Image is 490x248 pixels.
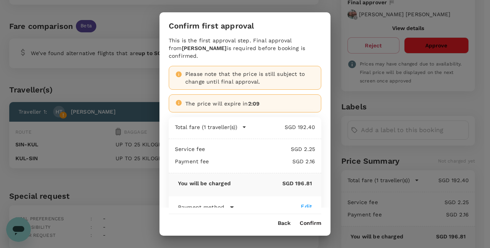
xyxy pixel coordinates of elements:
[175,158,209,165] p: Payment fee
[185,70,315,85] div: Please note that the price is still subject to change until final approval.
[182,45,227,51] b: [PERSON_NAME]
[175,123,247,131] button: Total fare (1 traveller(s))
[301,203,312,210] div: Edit
[169,37,321,60] div: This is the first approval step. Final approval from is required before booking is confirmed.
[169,22,254,30] h3: Confirm first approval
[248,101,260,107] span: 2:09
[185,100,315,107] div: The price will expire in
[231,179,312,187] p: SGD 196.81
[247,123,315,131] p: SGD 192.40
[175,123,237,131] p: Total fare (1 traveller(s))
[175,145,205,153] p: Service fee
[205,145,315,153] p: SGD 2.25
[209,158,315,165] p: SGD 2.16
[278,220,290,226] button: Back
[178,203,224,211] p: Payment method
[300,220,321,226] button: Confirm
[178,179,231,187] p: You will be charged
